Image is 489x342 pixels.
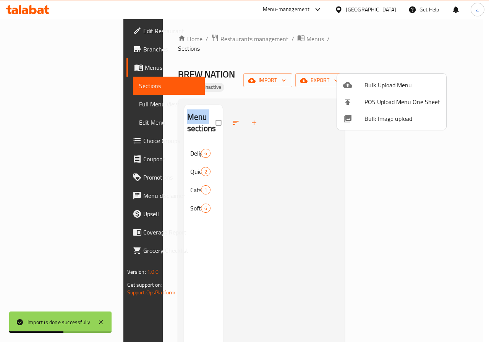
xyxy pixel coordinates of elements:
div: Import is done successfully [28,318,90,326]
li: POS Upload Menu One Sheet [337,93,446,110]
span: Bulk Image upload [364,114,440,123]
span: Bulk Upload Menu [364,80,440,90]
li: Upload bulk menu [337,77,446,93]
span: POS Upload Menu One Sheet [364,97,440,106]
